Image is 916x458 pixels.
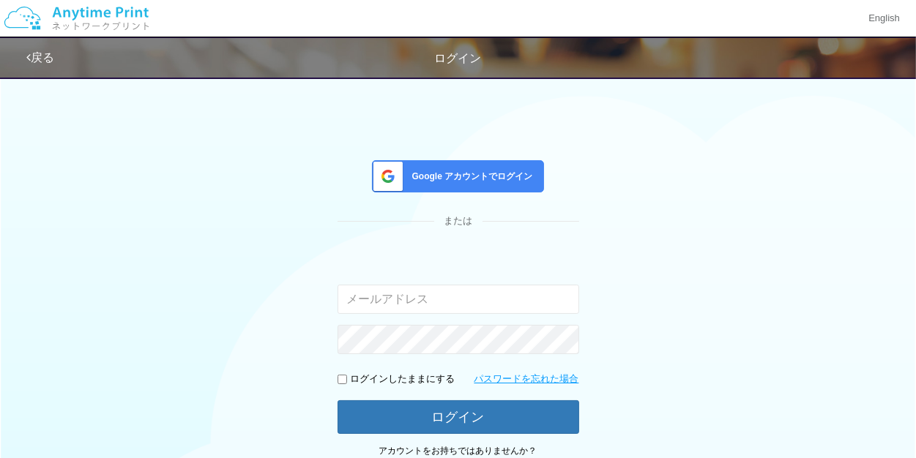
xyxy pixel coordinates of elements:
span: Google アカウントでログイン [406,170,533,183]
a: 戻る [26,51,54,64]
button: ログイン [338,400,579,434]
span: ログイン [435,52,482,64]
p: ログインしたままにする [351,372,455,386]
a: パスワードを忘れた場合 [474,372,579,386]
div: または [338,214,579,228]
input: メールアドレス [338,285,579,314]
